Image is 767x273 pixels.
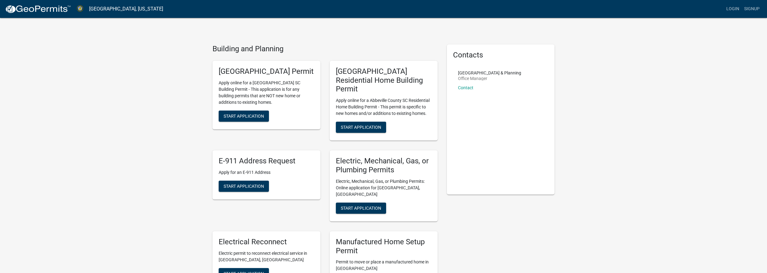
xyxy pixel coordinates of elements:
[458,71,521,75] p: [GEOGRAPHIC_DATA] & Planning
[212,44,438,53] h4: Building and Planning
[336,203,386,214] button: Start Application
[336,237,431,255] h5: Manufactured Home Setup Permit
[336,178,431,198] p: Electric, Mechanical, Gas, or Plumbing Permits: Online application for [GEOGRAPHIC_DATA], [GEOGRA...
[458,76,521,81] p: Office Manager
[219,237,314,246] h5: Electrical Reconnect
[219,157,314,166] h5: E-911 Address Request
[219,169,314,176] p: Apply for an E-911 Address
[458,85,473,90] a: Contact
[341,125,381,130] span: Start Application
[219,67,314,76] h5: [GEOGRAPHIC_DATA] Permit
[336,122,386,133] button: Start Application
[336,97,431,117] p: Apply online for a Abbeville County SC Residential Home Building Permit - This permit is specific...
[224,113,264,118] span: Start Application
[219,80,314,106] p: Apply online for a [GEOGRAPHIC_DATA] SC Building Permit - This application is for any building pe...
[724,3,742,15] a: Login
[341,205,381,210] span: Start Application
[453,51,549,60] h5: Contacts
[89,4,163,14] a: [GEOGRAPHIC_DATA], [US_STATE]
[219,111,269,122] button: Start Application
[224,183,264,188] span: Start Application
[742,3,762,15] a: Signup
[76,5,84,13] img: Abbeville County, South Carolina
[219,250,314,263] p: Electric permit to reconnect electrical service in [GEOGRAPHIC_DATA], [GEOGRAPHIC_DATA]
[336,259,431,272] p: Permit to move or place a manufactured home in [GEOGRAPHIC_DATA]
[219,181,269,192] button: Start Application
[336,157,431,174] h5: Electric, Mechanical, Gas, or Plumbing Permits
[336,67,431,94] h5: [GEOGRAPHIC_DATA] Residential Home Building Permit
